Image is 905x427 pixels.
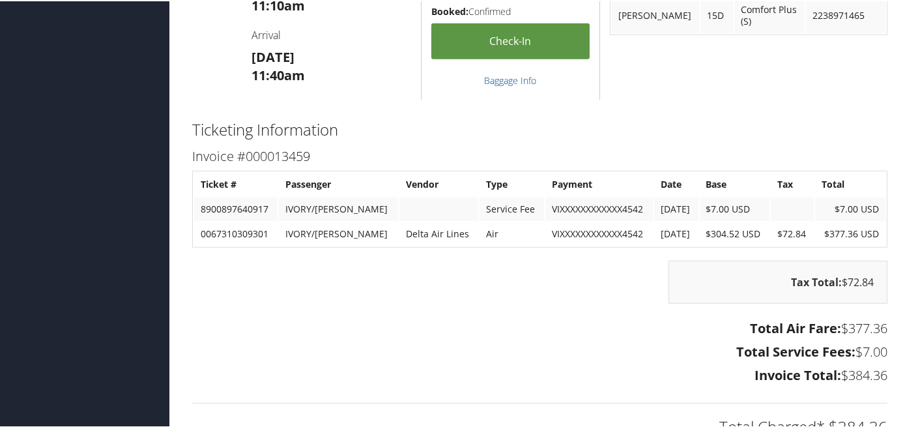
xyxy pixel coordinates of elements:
td: VIXXXXXXXXXXXX4542 [545,221,654,244]
th: Passenger [279,171,398,195]
td: 0067310309301 [194,221,278,244]
th: Total [815,171,885,195]
h5: Confirmed [431,4,590,17]
th: Tax [771,171,814,195]
h3: Invoice #000013459 [192,146,887,164]
div: $72.84 [668,259,887,302]
th: Type [480,171,543,195]
strong: Booked: [431,4,468,16]
td: Service Fee [480,196,543,220]
th: Base [700,171,770,195]
td: Delta Air Lines [399,221,478,244]
h3: $7.00 [192,342,887,360]
td: 8900897640917 [194,196,278,220]
th: Payment [545,171,654,195]
a: Check-in [431,22,590,58]
strong: Total Service Fees: [736,342,855,359]
th: Ticket # [194,171,278,195]
h3: $377.36 [192,318,887,336]
td: $7.00 USD [815,196,885,220]
strong: Invoice Total: [754,365,841,383]
h4: Arrival [251,27,410,41]
td: $304.52 USD [700,221,770,244]
td: $377.36 USD [815,221,885,244]
strong: Total Air Fare: [750,318,841,336]
td: [DATE] [654,196,698,220]
strong: Tax Total: [791,274,842,288]
strong: [DATE] [251,47,294,65]
a: Baggage Info [484,73,536,85]
h2: Ticketing Information [192,117,887,140]
td: VIXXXXXXXXXXXX4542 [545,196,654,220]
td: Air [480,221,543,244]
td: $7.00 USD [700,196,770,220]
td: IVORY/[PERSON_NAME] [279,196,398,220]
td: $72.84 [771,221,814,244]
strong: 11:40am [251,65,305,83]
th: Vendor [399,171,478,195]
h3: $384.36 [192,365,887,383]
td: IVORY/[PERSON_NAME] [279,221,398,244]
th: Date [654,171,698,195]
td: [DATE] [654,221,698,244]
